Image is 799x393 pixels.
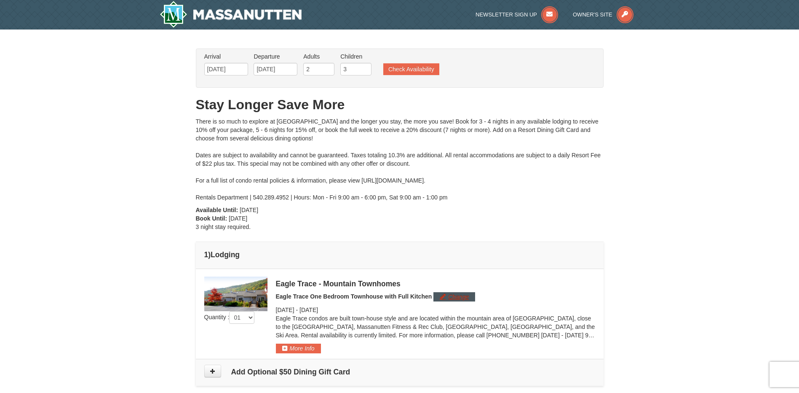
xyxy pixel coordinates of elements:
[196,117,604,202] div: There is so much to explore at [GEOGRAPHIC_DATA] and the longer you stay, the more you save! Book...
[573,11,612,18] span: Owner's Site
[340,52,371,61] label: Children
[276,293,432,300] span: Eagle Trace One Bedroom Townhouse with Full Kitchen
[276,280,595,288] div: Eagle Trace - Mountain Townhomes
[204,277,267,311] img: 19218983-1-9b289e55.jpg
[299,307,318,313] span: [DATE]
[160,1,302,28] a: Massanutten Resort
[573,11,633,18] a: Owner's Site
[276,307,294,313] span: [DATE]
[276,314,595,339] p: Eagle Trace condos are built town-house style and are located within the mountain area of [GEOGRA...
[196,96,604,113] h1: Stay Longer Save More
[204,368,595,376] h4: Add Optional $50 Dining Gift Card
[383,63,439,75] button: Check Availability
[208,250,211,259] span: )
[303,52,334,61] label: Adults
[204,314,255,320] span: Quantity :
[196,215,227,222] strong: Book Until:
[254,52,297,61] label: Departure
[433,292,475,301] button: Change
[196,207,238,213] strong: Available Until:
[196,223,251,230] span: 3 night stay required.
[476,11,537,18] span: Newsletter Sign Up
[240,207,258,213] span: [DATE]
[276,344,321,353] button: More Info
[204,52,248,61] label: Arrival
[229,215,247,222] span: [DATE]
[476,11,558,18] a: Newsletter Sign Up
[204,250,595,259] h4: 1 Lodging
[296,307,298,313] span: -
[160,1,302,28] img: Massanutten Resort Logo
